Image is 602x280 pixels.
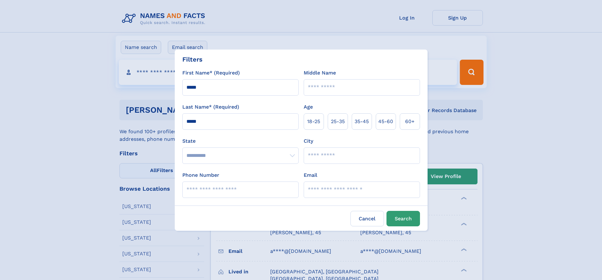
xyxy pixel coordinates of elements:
[307,118,320,125] span: 18‑25
[304,103,313,111] label: Age
[304,171,317,179] label: Email
[304,69,336,77] label: Middle Name
[182,69,240,77] label: First Name* (Required)
[182,171,219,179] label: Phone Number
[304,137,313,145] label: City
[378,118,393,125] span: 45‑60
[350,211,384,226] label: Cancel
[331,118,345,125] span: 25‑35
[182,137,299,145] label: State
[182,103,239,111] label: Last Name* (Required)
[386,211,420,226] button: Search
[405,118,415,125] span: 60+
[355,118,369,125] span: 35‑45
[182,55,203,64] div: Filters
